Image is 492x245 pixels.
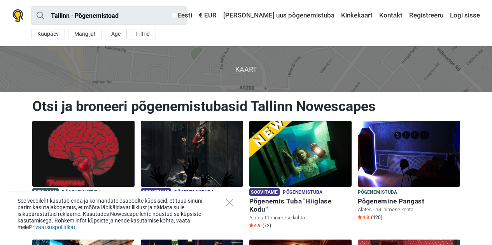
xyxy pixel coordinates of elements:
span: Soovitame [249,188,280,196]
h6: Põgenemis Tuba "Hiiglase Kodu" [249,197,352,214]
span: Põgenemistuba [62,188,102,197]
img: Põgenemis Tuba "Hiiglase Kodu" [249,121,352,187]
button: Kuupäev [31,28,65,40]
a: Logi sisse [448,9,480,23]
input: proovi “Tallinn” [31,6,187,25]
button: Filtrid [130,28,156,40]
span: 4.8 [358,214,369,221]
img: Star [249,223,253,227]
img: Star [358,215,362,219]
img: Lastekodu Saladus [141,121,243,187]
h6: Põgenemine Pangast [358,197,460,205]
button: Close [226,199,233,206]
a: € EUR [197,9,219,23]
span: 4.9 [249,222,261,229]
a: Kontakt [377,9,404,23]
span: (72) [263,222,271,229]
p: Alates €17 inimese kohta [249,214,352,221]
span: Põgenemistuba [283,188,322,197]
a: Põgenemine Pangast Põgenemistuba Põgenemine Pangast Alates €14 inimese kohta Star4.8 (420) [358,121,460,222]
span: Põgenemistuba [358,188,397,197]
a: [PERSON_NAME] uus põgenemistuba [221,9,336,23]
span: Reklaam [32,188,59,196]
img: Põgenemine Pangast [358,121,460,187]
h1: Otsi ja broneeri põgenemistubasid Tallinn Nowescapes [32,98,460,115]
p: Alates €14 inimese kohta [358,206,460,213]
button: Age [105,28,127,40]
a: Lastekodu Saladus Soovitame Põgenemistuba Lastekodu Saladus Alates €22 inimese kohta Star4.9 (30) [141,121,243,222]
span: Põgenemistuba [174,188,214,197]
img: Paranoia [32,121,135,187]
img: Eesti [172,13,177,18]
a: Registreeru [407,9,445,23]
a: Privaatsuspoliitikat [29,224,75,230]
button: Mängijat [68,28,102,40]
a: Kinkekaart [339,9,375,23]
a: Paranoia Reklaam Põgenemistuba [MEDICAL_DATA] Alates €13 inimese kohta [32,121,135,215]
div: See veebileht kasutab enda ja kolmandate osapoolte küpsiseid, et tuua sinuni parim kasutajakogemu... [8,191,241,237]
span: (420) [371,214,382,221]
img: Nowescape logo [12,9,23,22]
a: Põgenemis Tuba "Hiiglase Kodu" Soovitame Põgenemistuba Põgenemis Tuba "Hiiglase Kodu" Alates €17 ... [249,121,352,230]
a: Eesti [170,9,194,23]
span: Soovitame [141,188,172,196]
